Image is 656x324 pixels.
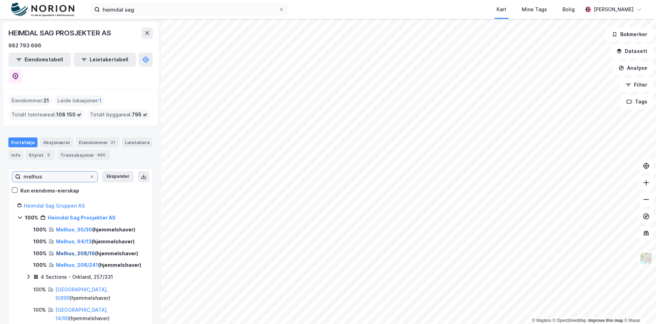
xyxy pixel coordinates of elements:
input: Søk på adresse, matrikkel, gårdeiere, leietakere eller personer [100,4,279,15]
div: 21 [109,139,116,146]
div: ( hjemmelshaver ) [56,225,135,234]
div: HEIMDAL SAG PROSJEKTER AS [8,27,112,39]
div: Eiendommer [76,137,119,147]
button: Datasett [610,44,653,58]
div: 100% [33,261,47,269]
div: [PERSON_NAME] [594,5,634,14]
div: Kart [497,5,506,14]
span: 795 ㎡ [132,110,148,119]
div: 3 [45,151,52,158]
div: ( hjemmelshaver ) [56,261,141,269]
a: OpenStreetMap [553,318,587,323]
div: Styret [26,150,55,160]
button: Leietakertabell [74,53,136,67]
div: ( hjemmelshaver ) [56,237,135,246]
div: Leide lokasjoner : [55,95,104,106]
div: Info [8,150,23,160]
span: 21 [43,96,49,105]
button: Filter [620,78,653,92]
span: 1 [99,96,102,105]
div: 490 [96,151,107,158]
img: Z [640,252,653,265]
div: 100% [33,285,46,294]
div: 982 793 696 [8,41,41,50]
a: Melhus, 208/241 [56,262,98,268]
a: Melhus, 208/16 [56,250,95,256]
button: Eiendomstabell [8,53,71,67]
div: Totalt tomteareal : [9,109,84,120]
div: 100% [33,225,47,234]
a: Heimdal Sag Gruppen AS [24,203,85,209]
a: Mapbox [532,318,551,323]
div: 100% [33,237,47,246]
div: Aksjonærer [40,137,73,147]
div: Transaksjoner [57,150,110,160]
a: Melhus, 30/30 [56,227,92,232]
a: [GEOGRAPHIC_DATA], 14/99 [55,307,108,321]
div: 100% [33,306,46,314]
input: Søk [21,171,89,182]
div: Totalt byggareal : [87,109,150,120]
a: Heimdal Sag Prosjekter AS [48,215,116,221]
div: 100% [33,249,47,258]
a: Melhus, 94/13 [56,238,91,244]
a: [GEOGRAPHIC_DATA], 9/899 [55,286,108,301]
span: 108 150 ㎡ [56,110,82,119]
div: Leietakere [122,137,152,147]
div: Portefølje [8,137,37,147]
div: ( hjemmelshaver ) [56,249,138,258]
div: ( hjemmelshaver ) [55,306,144,323]
button: Analyse [613,61,653,75]
iframe: Chat Widget [621,290,656,324]
div: 4 Sections - Orkland, 257/331 [41,273,113,281]
div: Kun eiendoms-eierskap [20,187,79,195]
img: norion-logo.80e7a08dc31c2e691866.png [11,2,74,17]
div: Mine Tags [522,5,547,14]
a: Improve this map [588,318,623,323]
div: Kontrollprogram for chat [621,290,656,324]
button: Bokmerker [606,27,653,41]
div: Eiendommer : [9,95,52,106]
div: Bolig [562,5,575,14]
div: 100% [25,214,38,222]
div: ( hjemmelshaver ) [55,285,144,302]
button: Tags [621,95,653,109]
button: Ekspander [102,171,134,182]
